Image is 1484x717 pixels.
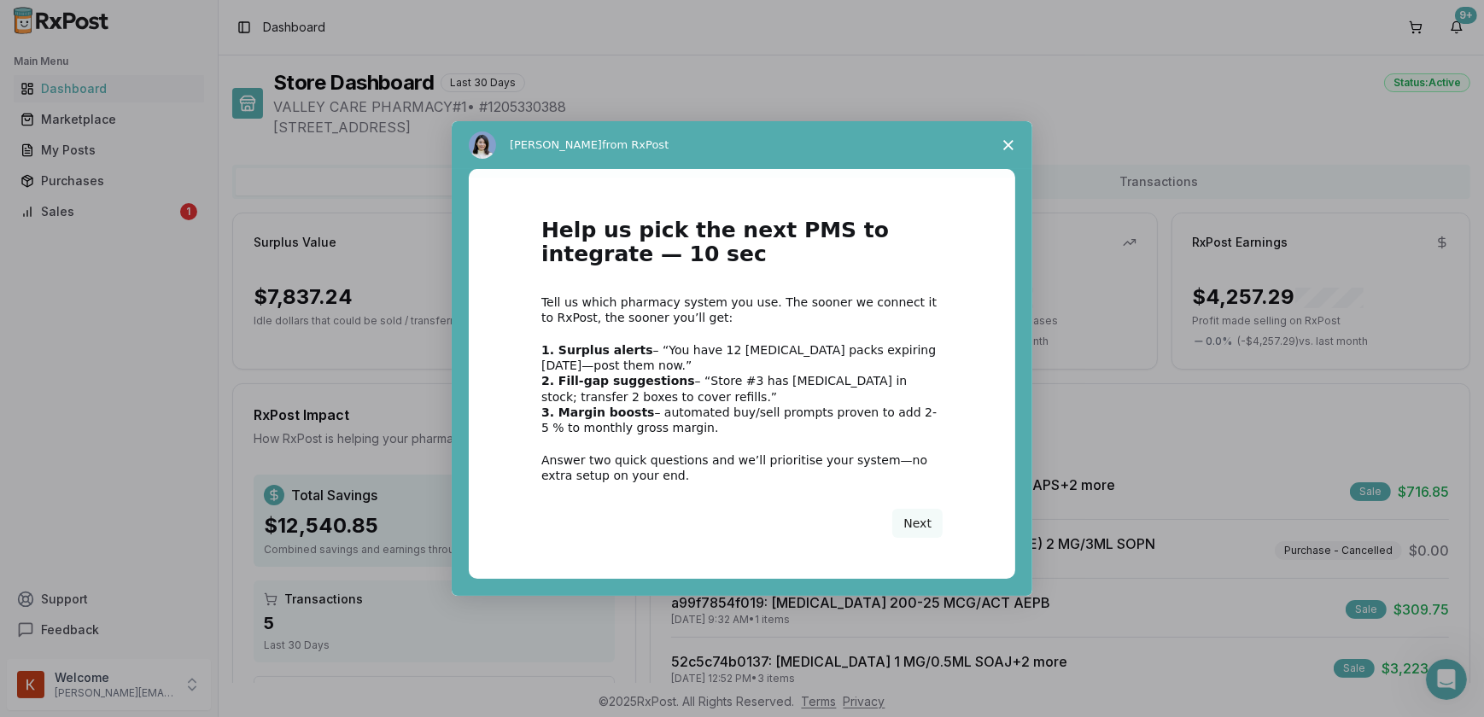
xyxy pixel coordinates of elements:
b: 2. Fill-gap suggestions [541,374,695,388]
span: [PERSON_NAME] [510,138,602,151]
div: Tell us which pharmacy system you use. The sooner we connect it to RxPost, the sooner you’ll get: [541,294,943,325]
div: – “Store #3 has [MEDICAL_DATA] in stock; transfer 2 boxes to cover refills.” [541,373,943,404]
img: Profile image for Alice [469,131,496,159]
span: Close survey [984,121,1032,169]
button: Next [892,509,943,538]
b: 1. Surplus alerts [541,343,653,357]
span: from RxPost [602,138,669,151]
h1: Help us pick the next PMS to integrate — 10 sec [541,219,943,277]
div: – “You have 12 [MEDICAL_DATA] packs expiring [DATE]—post them now.” [541,342,943,373]
b: 3. Margin boosts [541,405,655,419]
div: – automated buy/sell prompts proven to add 2-5 % to monthly gross margin. [541,405,943,435]
div: Answer two quick questions and we’ll prioritise your system—no extra setup on your end. [541,452,943,483]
